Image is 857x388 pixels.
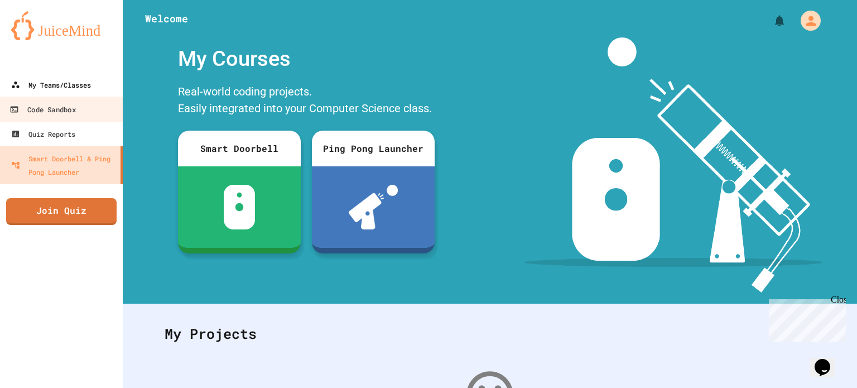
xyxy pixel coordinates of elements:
[9,103,75,117] div: Code Sandbox
[764,295,846,342] iframe: chat widget
[11,78,91,92] div: My Teams/Classes
[224,185,256,229] img: sdb-white.svg
[752,11,789,30] div: My Notifications
[524,37,823,293] img: banner-image-my-projects.png
[172,80,440,122] div: Real-world coding projects. Easily integrated into your Computer Science class.
[11,152,116,179] div: Smart Doorbell & Ping Pong Launcher
[810,343,846,377] iframe: chat widget
[4,4,77,71] div: Chat with us now!Close
[11,127,75,141] div: Quiz Reports
[6,198,117,225] a: Join Quiz
[312,131,435,166] div: Ping Pong Launcher
[789,8,824,33] div: My Account
[172,37,440,80] div: My Courses
[11,11,112,40] img: logo-orange.svg
[153,312,826,356] div: My Projects
[349,185,398,229] img: ppl-with-ball.png
[178,131,301,166] div: Smart Doorbell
